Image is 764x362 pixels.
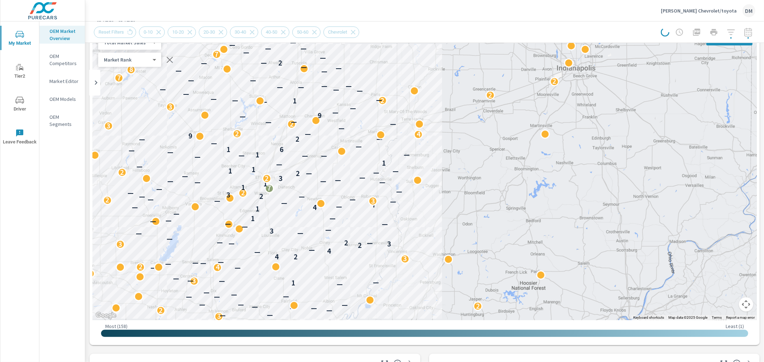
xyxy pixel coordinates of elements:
p: 2 [278,59,282,67]
p: — [404,151,410,159]
p: — [382,220,388,229]
p: 2 [358,241,362,250]
p: 2 [289,120,293,128]
p: — [238,300,244,309]
p: 3 [387,240,391,248]
p: 3 [118,240,122,249]
p: — [194,178,201,187]
p: — [265,118,271,127]
p: 9 [317,111,321,120]
p: 1 [291,279,295,287]
p: OEM Competitors [49,53,79,67]
p: 3 [226,191,230,199]
p: — [283,292,289,301]
span: My Market [3,30,37,48]
p: — [216,238,222,247]
p: — [281,199,287,207]
p: — [290,304,296,313]
div: OEM Models [39,94,85,104]
p: — [336,64,342,73]
p: — [199,300,205,309]
p: 1 [263,180,267,188]
p: — [127,189,133,197]
p: — [321,82,327,90]
p: — [261,98,267,106]
p: — [299,192,305,201]
p: — [337,280,343,289]
p: — [345,82,351,90]
p: — [302,152,308,160]
img: Google [94,311,118,320]
p: — [265,44,271,53]
p: 1 [241,183,245,192]
span: Leave Feedback [3,129,37,146]
p: 7 [267,184,271,192]
button: Map camera controls [739,297,753,312]
p: 4 [312,203,316,212]
p: — [231,290,237,299]
p: — [396,187,402,196]
p: 2 [120,168,124,177]
p: — [210,95,216,103]
p: 3 [217,312,221,321]
p: 2 [159,306,163,315]
a: Open this area in Google Maps (opens a new window) [94,311,118,320]
p: 2 [105,196,109,204]
p: — [211,139,217,148]
p: — [218,277,225,285]
p: — [202,111,208,119]
p: 9 [188,132,192,140]
p: — [186,293,192,301]
p: — [336,202,342,211]
p: — [239,151,245,160]
p: — [357,87,363,95]
p: 1 [382,159,386,167]
p: — [239,112,245,121]
p: 3 [270,227,274,235]
p: 2 [294,253,298,261]
p: Market Editor [49,78,79,85]
p: [PERSON_NAME] Chevrolet/toyota [661,8,737,14]
p: — [341,301,347,309]
p: — [325,226,331,234]
p: — [128,146,134,155]
p: — [213,293,220,301]
p: — [220,311,226,320]
p: — [165,216,172,225]
p: OEM Models [49,96,79,103]
p: — [355,142,361,151]
p: 3 [168,103,172,111]
p: — [166,235,172,243]
a: Report a map error [726,315,755,319]
p: — [159,85,165,94]
div: Market Editor [39,76,85,87]
p: 3 [278,174,282,183]
p: — [288,317,294,326]
p: 2 [265,174,269,183]
p: 2 [138,263,142,271]
button: Keyboard shortcuts [633,315,664,320]
p: — [320,177,326,186]
p: — [139,192,145,201]
p: — [173,274,179,283]
p: — [373,168,379,177]
p: 2 [476,302,480,310]
p: — [311,304,317,313]
p: — [236,318,242,327]
p: — [217,258,224,266]
p: 2 [235,129,239,138]
p: — [243,48,249,57]
p: — [167,148,173,157]
p: — [136,162,143,171]
p: — [305,130,311,138]
p: — [321,152,327,160]
p: — [319,54,326,62]
div: OEM Competitors [39,51,85,69]
p: — [229,41,235,49]
p: — [301,63,307,72]
p: — [201,59,207,68]
span: Tier2 [3,63,37,80]
p: — [277,83,283,92]
p: — [168,104,174,113]
p: — [214,197,220,205]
